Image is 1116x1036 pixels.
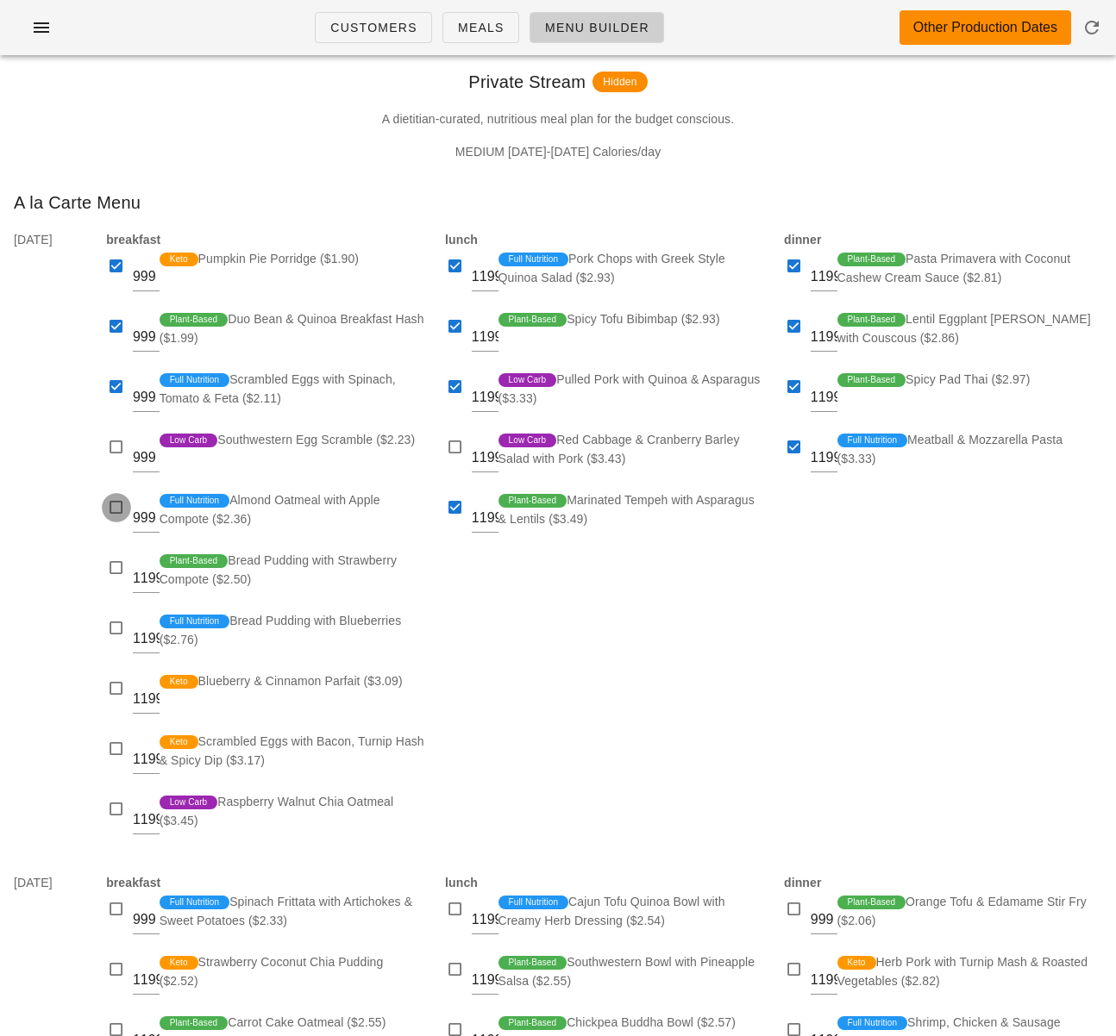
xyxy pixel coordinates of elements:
[837,249,1102,309] div: Pasta Primavera with Coconut Cashew Cream Sauce ($2.81)
[160,430,424,490] div: Southwestern Egg Scramble ($2.23)
[837,309,1102,370] div: Lentil Eggplant [PERSON_NAME] with Couscous ($2.86)
[509,896,559,909] span: Full Nutrition
[160,309,424,370] div: Duo Bean & Quinoa Breakfast Hash ($1.99)
[837,952,1102,1013] div: Herb Pork with Turnip Mash & Roasted Vegetables ($2.82)
[509,373,547,387] span: Low Carb
[848,313,896,327] span: Plant-Based
[170,735,188,749] span: Keto
[442,12,519,43] a: Meals
[445,230,763,249] h4: lunch
[848,896,896,909] span: Plant-Based
[498,490,763,551] div: Marinated Tempeh with Asparagus & Lentils ($3.49)
[848,956,866,970] span: Keto
[509,494,557,508] span: Plant-Based
[160,611,424,671] div: Bread Pudding with Blueberries ($2.76)
[170,554,218,568] span: Plant-Based
[837,430,1102,490] div: Meatball & Mozzarella Pasta ($3.33)
[160,732,424,792] div: Scrambled Eggs with Bacon, Turnip Hash & Spicy Dip ($3.17)
[509,1016,557,1030] span: Plant-Based
[509,956,557,970] span: Plant-Based
[160,249,424,309] div: Pumpkin Pie Porridge ($1.90)
[498,430,763,490] div: Red Cabbage & Cranberry Barley Salad with Pork ($3.43)
[498,309,763,370] div: Spicy Tofu Bibimbap ($2.93)
[530,12,664,43] a: Menu Builder
[848,373,896,387] span: Plant-Based
[498,952,763,1013] div: Southwestern Bowl with Pineapple Salsa ($2.55)
[106,230,424,249] h4: breakfast
[544,21,649,34] span: Menu Builder
[170,956,188,970] span: Keto
[509,313,557,327] span: Plant-Based
[784,873,1102,892] h4: dinner
[170,434,208,447] span: Low Carb
[106,873,424,892] h4: breakfast
[509,434,547,447] span: Low Carb
[160,952,424,1013] div: Strawberry Coconut Chia Pudding ($2.52)
[160,892,424,952] div: Spinach Frittata with Artichokes & Sweet Potatoes ($2.33)
[837,892,1102,952] div: Orange Tofu & Edamame Stir Fry ($2.06)
[329,21,417,34] span: Customers
[170,494,220,508] span: Full Nutrition
[160,792,424,852] div: Raspberry Walnut Chia Oatmeal ($3.45)
[160,551,424,611] div: Bread Pudding with Strawberry Compote ($2.50)
[913,17,1057,38] div: Other Production Dates
[170,1016,218,1030] span: Plant-Based
[603,72,637,92] span: Hidden
[498,892,763,952] div: Cajun Tofu Quinoa Bowl with Creamy Herb Dressing ($2.54)
[498,370,763,430] div: Pulled Pork with Quinoa & Asparagus ($3.33)
[14,109,1102,128] p: A dietitian-curated, nutritious meal plan for the budget conscious.
[170,373,220,387] span: Full Nutrition
[455,145,661,159] span: MEDIUM [DATE]-[DATE] Calories/day
[848,253,896,266] span: Plant-Based
[457,21,505,34] span: Meals
[160,490,424,551] div: Almond Oatmeal with Apple Compote ($2.36)
[3,220,96,863] div: [DATE]
[509,253,559,266] span: Full Nutrition
[848,1016,898,1030] span: Full Nutrition
[784,230,1102,249] h4: dinner
[170,253,188,266] span: Keto
[170,796,208,809] span: Low Carb
[170,896,220,909] span: Full Nutrition
[837,370,1102,430] div: Spicy Pad Thai ($2.97)
[170,615,220,628] span: Full Nutrition
[160,370,424,430] div: Scrambled Eggs with Spinach, Tomato & Feta ($2.11)
[315,12,432,43] a: Customers
[445,873,763,892] h4: lunch
[848,434,898,447] span: Full Nutrition
[498,249,763,309] div: Pork Chops with Greek Style Quinoa Salad ($2.93)
[170,313,218,327] span: Plant-Based
[160,671,424,732] div: Blueberry & Cinnamon Parfait ($3.09)
[170,675,188,689] span: Keto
